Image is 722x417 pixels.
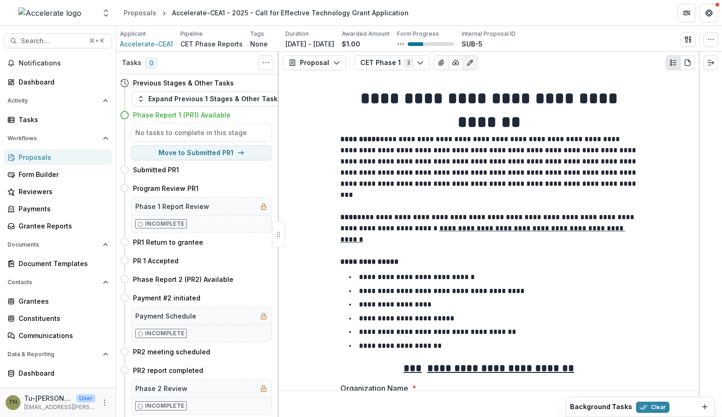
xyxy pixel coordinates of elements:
a: Communications [4,328,112,343]
div: Communications [19,331,105,340]
button: Clear [636,402,669,413]
button: CET Phase 12 [354,55,430,70]
p: Organization Name [340,383,408,394]
button: View Attached Files [434,55,449,70]
h5: Payment Schedule [135,311,196,321]
div: Dashboard [19,368,105,378]
p: Incomplete [145,402,185,410]
a: Proposals [4,150,112,165]
span: 0 [145,58,158,69]
h4: Previous Stages & Other Tasks [133,78,234,88]
button: Get Help [700,4,718,22]
a: Accelerate-CEA1 [120,39,173,49]
p: Applicant [120,30,146,38]
p: $1.00 [342,39,360,49]
a: Dashboard [4,365,112,381]
a: Tasks [4,112,112,127]
h4: Phase Report 1 (PR1) Available [133,110,231,120]
span: Contacts [7,279,99,286]
button: Open Contacts [4,275,112,290]
div: Grantees [19,296,105,306]
p: Duration [285,30,309,38]
div: ⌘ + K [87,36,106,46]
h4: PR 1 Accepted [133,256,179,266]
span: Activity [7,98,99,104]
div: Proposals [19,152,105,162]
span: Search... [21,37,84,45]
p: Awarded Amount [342,30,390,38]
div: Constituents [19,313,105,323]
p: CET Phase Reports [180,39,243,49]
div: Tasks [19,115,105,124]
h5: Phase 2 Review [135,384,187,393]
button: Open entity switcher [99,4,113,22]
button: Expand right [703,55,718,70]
h4: PR2 meeting scheduled [133,347,210,357]
p: Incomplete [145,220,185,228]
button: Partners [677,4,696,22]
p: Form Progress [397,30,439,38]
a: Proposals [120,6,160,20]
a: Constituents [4,311,112,326]
h3: Tasks [122,59,141,67]
div: Accelerate-CEA1 - 2025 - Call for Effective Technology Grant Application [172,8,409,18]
p: Tags [250,30,264,38]
a: Advanced Analytics [4,383,112,398]
button: Search... [4,33,112,48]
div: Payments [19,204,105,214]
div: Grantee Reports [19,221,105,231]
a: Document Templates [4,256,112,271]
button: PDF view [680,55,695,70]
h5: Phase 1 Report Review [135,202,209,211]
h5: No tasks to complete in this stage [135,128,267,137]
p: SUB-5 [462,39,483,49]
span: Workflows [7,135,99,142]
h4: PR1 Return to grantee [133,237,203,247]
button: Open Documents [4,237,112,252]
h4: PR2 report completed [133,365,203,375]
span: Notifications [19,59,108,67]
div: Document Templates [19,259,105,268]
div: Advanced Analytics [19,385,105,395]
p: [DATE] - [DATE] [285,39,334,49]
h4: Submitted PR1 [133,165,179,175]
p: 33 % [397,41,404,47]
button: Plaintext view [666,55,681,70]
h4: Payment #2 initiated [133,293,200,303]
p: Incomplete [145,329,185,338]
div: Dashboard [19,77,105,87]
img: Accelerate logo [18,7,81,19]
div: Proposals [124,8,156,18]
p: User [76,394,95,403]
div: Reviewers [19,187,105,196]
button: Open Data & Reporting [4,347,112,362]
button: Move to Submitted PR1 [131,145,272,160]
a: Reviewers [4,184,112,199]
a: Payments [4,201,112,216]
a: Form Builder [4,167,112,182]
button: Dismiss [699,401,710,412]
a: Dashboard [4,74,112,90]
a: Grantee Reports [4,218,112,234]
div: Tu-Quyen Nguyen [9,399,17,405]
p: Pipeline [180,30,203,38]
button: Toggle View Cancelled Tasks [258,55,273,70]
button: Edit as form [463,55,477,70]
h4: Program Review PR1 [133,183,199,193]
p: [EMAIL_ADDRESS][PERSON_NAME][DOMAIN_NAME] [24,403,95,411]
button: Open Activity [4,93,112,108]
nav: breadcrumb [120,6,412,20]
h2: Background Tasks [570,403,632,411]
button: More [99,397,110,408]
p: None [250,39,268,49]
p: Tu-[PERSON_NAME] [24,393,73,403]
button: Expand Previous 1 Stages & Other Tasks [131,91,287,106]
button: Notifications [4,56,112,71]
div: Form Builder [19,169,105,179]
button: Proposal [283,55,346,70]
span: Data & Reporting [7,351,99,358]
h4: Phase Report 2 (PR2) Available [133,274,233,284]
span: Documents [7,241,99,248]
p: Internal Proposal ID [462,30,516,38]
